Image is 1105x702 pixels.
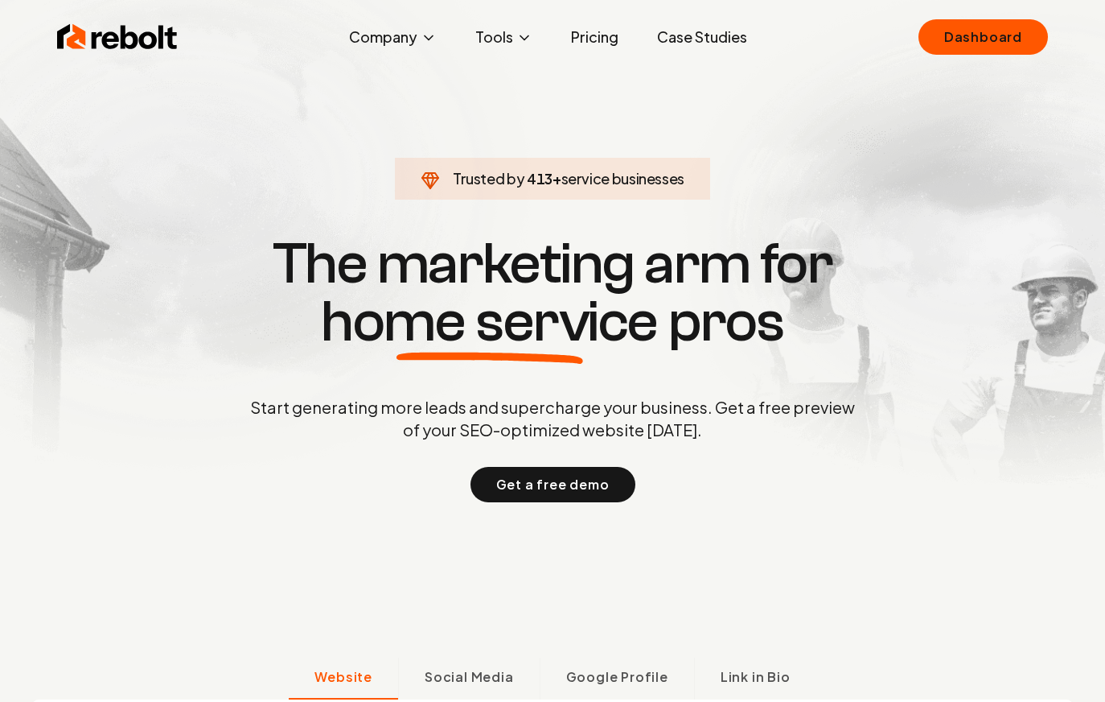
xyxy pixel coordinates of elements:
[558,21,631,53] a: Pricing
[462,21,545,53] button: Tools
[321,293,658,351] span: home service
[644,21,760,53] a: Case Studies
[57,21,178,53] img: Rebolt Logo
[527,167,552,190] span: 413
[425,667,514,687] span: Social Media
[561,169,685,188] span: service businesses
[552,169,561,188] span: +
[540,658,694,700] button: Google Profile
[721,667,791,687] span: Link in Bio
[398,658,540,700] button: Social Media
[336,21,450,53] button: Company
[166,235,939,351] h1: The marketing arm for pros
[918,19,1048,55] a: Dashboard
[314,667,372,687] span: Website
[247,396,858,441] p: Start generating more leads and supercharge your business. Get a free preview of your SEO-optimiz...
[470,467,635,502] button: Get a free demo
[453,169,524,188] span: Trusted by
[566,667,668,687] span: Google Profile
[694,658,816,700] button: Link in Bio
[289,658,398,700] button: Website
